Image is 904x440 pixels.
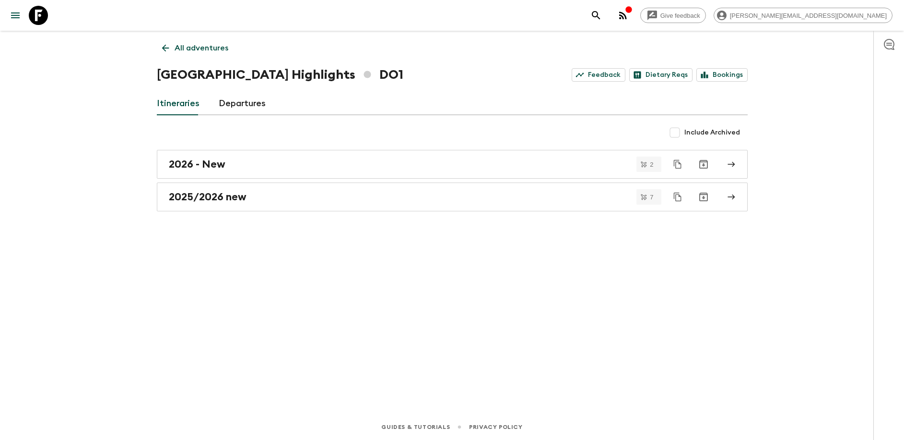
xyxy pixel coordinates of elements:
[169,158,225,171] h2: 2026 - New
[714,8,892,23] div: [PERSON_NAME][EMAIL_ADDRESS][DOMAIN_NAME]
[157,38,234,58] a: All adventures
[175,42,228,54] p: All adventures
[219,92,266,115] a: Departures
[644,161,659,168] span: 2
[669,188,686,206] button: Duplicate
[694,187,713,207] button: Archive
[696,68,748,82] a: Bookings
[157,150,748,179] a: 2026 - New
[572,68,625,82] a: Feedback
[169,191,247,203] h2: 2025/2026 new
[381,422,450,432] a: Guides & Tutorials
[655,12,705,19] span: Give feedback
[6,6,25,25] button: menu
[587,6,606,25] button: search adventures
[725,12,892,19] span: [PERSON_NAME][EMAIL_ADDRESS][DOMAIN_NAME]
[157,183,748,211] a: 2025/2026 new
[694,155,713,174] button: Archive
[684,128,740,137] span: Include Archived
[644,194,659,200] span: 7
[157,92,200,115] a: Itineraries
[640,8,706,23] a: Give feedback
[469,422,522,432] a: Privacy Policy
[669,156,686,173] button: Duplicate
[157,65,403,85] h1: [GEOGRAPHIC_DATA] Highlights DO1
[629,68,693,82] a: Dietary Reqs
